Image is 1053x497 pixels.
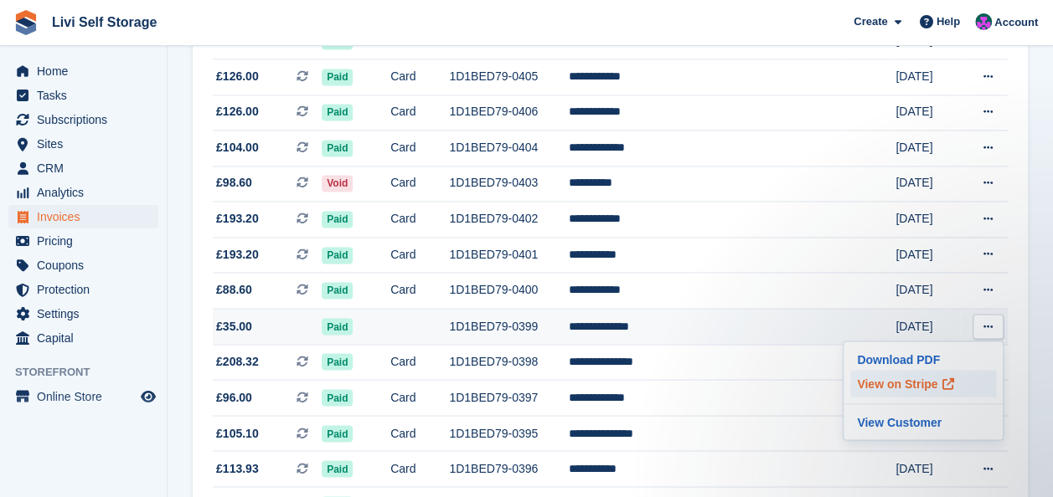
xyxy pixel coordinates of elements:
[8,156,158,180] a: menu
[216,281,252,299] span: £88.60
[322,104,353,120] span: Paid
[390,59,449,95] td: Card
[322,282,353,299] span: Paid
[8,205,158,228] a: menu
[854,13,887,30] span: Create
[896,237,960,273] td: [DATE]
[37,59,137,83] span: Home
[390,451,449,487] td: Card
[390,415,449,451] td: Card
[390,95,449,131] td: Card
[216,174,252,192] span: £98.60
[322,389,353,406] span: Paid
[896,309,960,345] td: [DATE]
[390,202,449,238] td: Card
[8,326,158,350] a: menu
[37,108,137,131] span: Subscriptions
[322,140,353,156] span: Paid
[322,353,353,370] span: Paid
[449,451,569,487] td: 1D1BED79-0396
[216,68,259,85] span: £126.00
[896,131,960,167] td: [DATE]
[390,166,449,202] td: Card
[216,317,252,335] span: £35.00
[390,131,449,167] td: Card
[449,273,569,309] td: 1D1BED79-0400
[8,108,158,131] a: menu
[896,451,960,487] td: [DATE]
[8,59,158,83] a: menu
[322,425,353,442] span: Paid
[37,156,137,180] span: CRM
[37,302,137,325] span: Settings
[37,385,137,408] span: Online Store
[216,246,259,264] span: £193.20
[8,254,158,277] a: menu
[37,84,137,107] span: Tasks
[13,10,39,35] img: stora-icon-8386f47178a22dfd0bd8f6a31ec36ba5ce8667c1dd55bd0f319d3a0aa187defe.svg
[896,166,960,202] td: [DATE]
[8,132,158,156] a: menu
[37,229,137,253] span: Pricing
[449,344,569,380] td: 1D1BED79-0398
[8,302,158,325] a: menu
[896,273,960,309] td: [DATE]
[8,229,158,253] a: menu
[449,166,569,202] td: 1D1BED79-0403
[896,59,960,95] td: [DATE]
[449,95,569,131] td: 1D1BED79-0406
[37,254,137,277] span: Coupons
[449,309,569,345] td: 1D1BED79-0399
[8,84,158,107] a: menu
[449,59,569,95] td: 1D1BED79-0405
[216,459,259,477] span: £113.93
[37,278,137,301] span: Protection
[45,8,163,36] a: Livi Self Storage
[449,237,569,273] td: 1D1BED79-0401
[322,175,353,192] span: Void
[216,424,259,442] span: £105.10
[15,364,167,381] span: Storefront
[850,411,996,433] a: View Customer
[216,388,252,406] span: £96.00
[850,348,996,370] a: Download PDF
[449,415,569,451] td: 1D1BED79-0395
[449,202,569,238] td: 1D1BED79-0402
[975,13,992,30] img: Graham Cameron
[937,13,960,30] span: Help
[390,273,449,309] td: Card
[322,460,353,477] span: Paid
[322,247,353,264] span: Paid
[896,202,960,238] td: [DATE]
[138,387,158,407] a: Preview store
[216,210,259,228] span: £193.20
[216,352,259,370] span: £208.32
[37,205,137,228] span: Invoices
[8,278,158,301] a: menu
[390,344,449,380] td: Card
[449,131,569,167] td: 1D1BED79-0404
[850,370,996,397] a: View on Stripe
[8,385,158,408] a: menu
[37,181,137,204] span: Analytics
[322,69,353,85] span: Paid
[8,181,158,204] a: menu
[216,103,259,120] span: £126.00
[37,326,137,350] span: Capital
[37,132,137,156] span: Sites
[322,211,353,228] span: Paid
[390,237,449,273] td: Card
[896,95,960,131] td: [DATE]
[994,14,1038,31] span: Account
[322,318,353,335] span: Paid
[216,139,259,156] span: £104.00
[449,380,569,416] td: 1D1BED79-0397
[390,380,449,416] td: Card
